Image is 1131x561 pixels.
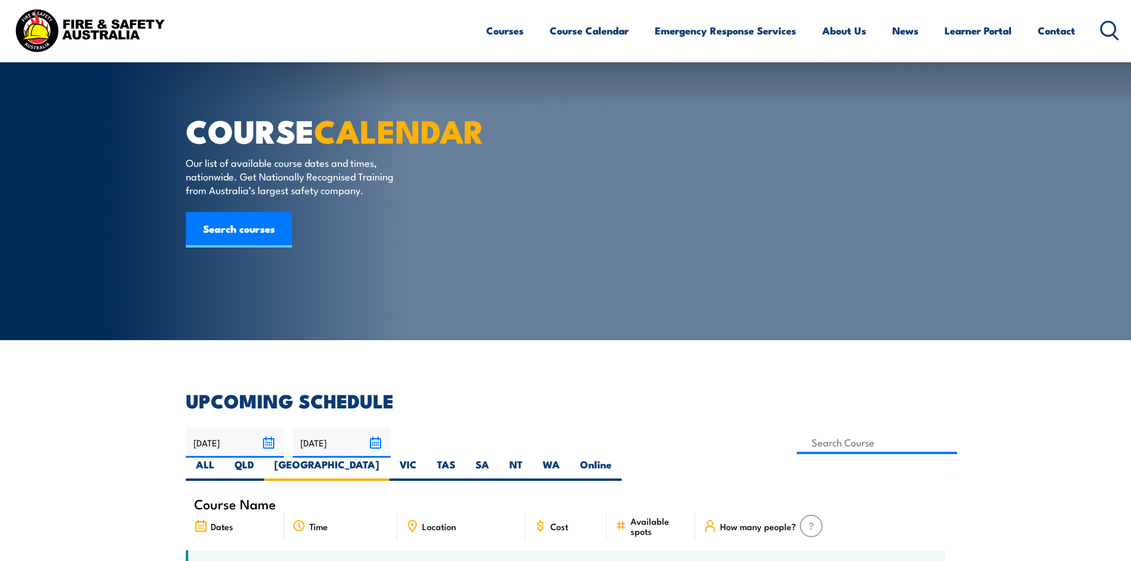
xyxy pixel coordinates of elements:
input: To date [293,427,391,458]
span: Available spots [631,516,687,536]
span: Time [309,521,328,531]
span: Cost [550,521,568,531]
a: Course Calendar [550,15,629,46]
span: Course Name [194,499,276,509]
h2: UPCOMING SCHEDULE [186,392,946,408]
label: WA [533,458,570,481]
a: Emergency Response Services [655,15,796,46]
strong: CALENDAR [314,105,484,154]
label: ALL [186,458,224,481]
p: Our list of available course dates and times, nationwide. Get Nationally Recognised Training from... [186,156,403,197]
label: NT [499,458,533,481]
span: How many people? [720,521,796,531]
input: From date [186,427,284,458]
span: Location [422,521,456,531]
a: Courses [486,15,524,46]
label: TAS [427,458,465,481]
label: Online [570,458,622,481]
a: Learner Portal [945,15,1012,46]
label: QLD [224,458,264,481]
h1: COURSE [186,116,479,144]
span: Dates [211,521,233,531]
label: VIC [389,458,427,481]
a: News [892,15,918,46]
a: Search courses [186,212,292,248]
label: [GEOGRAPHIC_DATA] [264,458,389,481]
input: Search Course [797,431,958,454]
a: About Us [822,15,866,46]
label: SA [465,458,499,481]
a: Contact [1038,15,1075,46]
